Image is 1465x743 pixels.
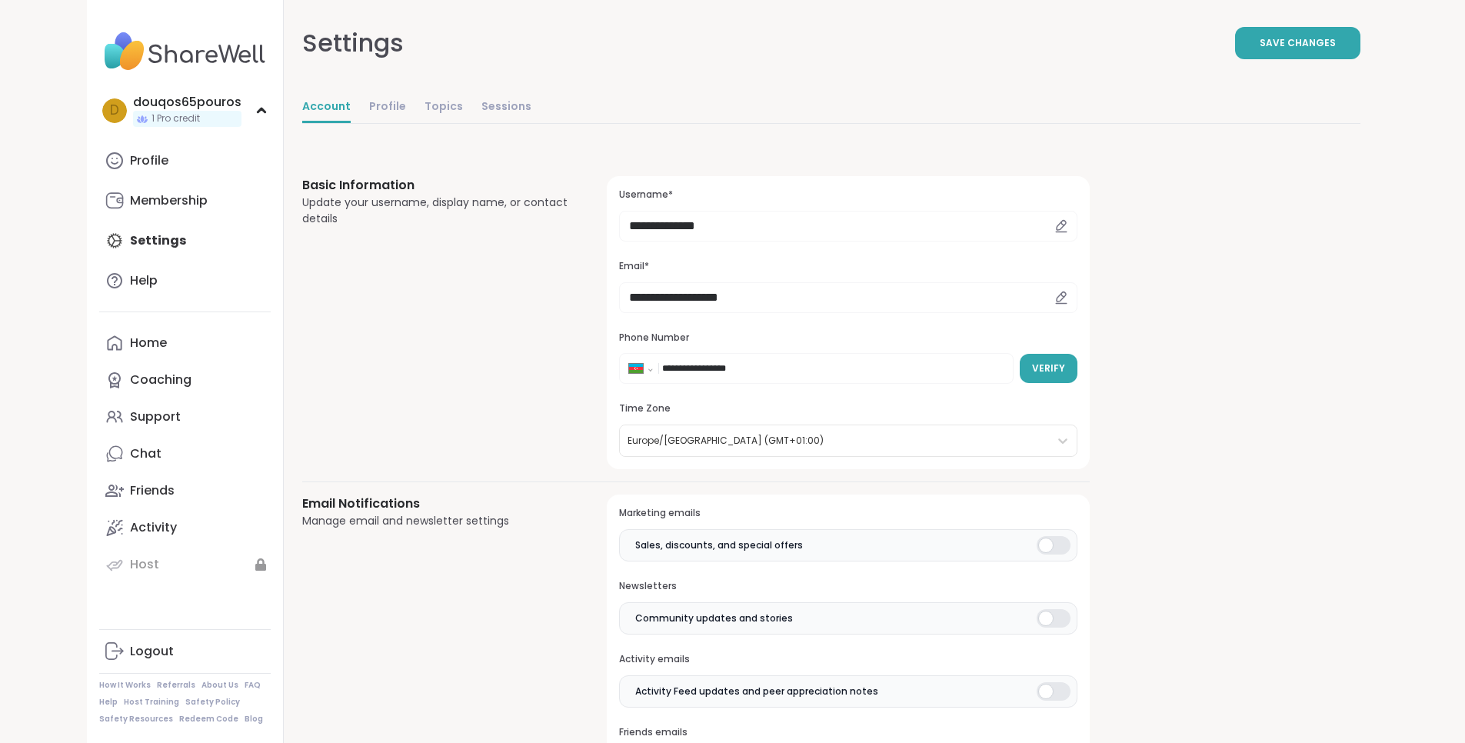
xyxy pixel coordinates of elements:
[481,92,531,123] a: Sessions
[99,25,271,78] img: ShareWell Nav Logo
[302,25,404,62] div: Settings
[635,611,793,625] span: Community updates and stories
[185,697,240,708] a: Safety Policy
[130,643,174,660] div: Logout
[110,101,119,121] span: d
[201,680,238,691] a: About Us
[99,472,271,509] a: Friends
[124,697,179,708] a: Host Training
[99,182,271,219] a: Membership
[302,513,571,529] div: Manage email and newsletter settings
[302,92,351,123] a: Account
[130,335,167,352] div: Home
[619,726,1077,739] h3: Friends emails
[157,680,195,691] a: Referrals
[99,714,173,725] a: Safety Resources
[99,435,271,472] a: Chat
[179,714,238,725] a: Redeem Code
[99,680,151,691] a: How It Works
[302,495,571,513] h3: Email Notifications
[619,260,1077,273] h3: Email*
[130,445,161,462] div: Chat
[635,538,803,552] span: Sales, discounts, and special offers
[245,714,263,725] a: Blog
[99,142,271,179] a: Profile
[99,697,118,708] a: Help
[133,94,241,111] div: douqos65pouros
[130,408,181,425] div: Support
[1235,27,1360,59] button: Save Changes
[1020,354,1077,383] button: Verify
[99,262,271,299] a: Help
[619,580,1077,593] h3: Newsletters
[1032,362,1065,375] span: Verify
[245,680,261,691] a: FAQ
[130,192,208,209] div: Membership
[130,272,158,289] div: Help
[130,152,168,169] div: Profile
[302,195,571,227] div: Update your username, display name, or contact details
[619,332,1077,345] h3: Phone Number
[619,653,1077,666] h3: Activity emails
[635,685,878,698] span: Activity Feed updates and peer appreciation notes
[130,519,177,536] div: Activity
[302,176,571,195] h3: Basic Information
[151,112,200,125] span: 1 Pro credit
[130,371,191,388] div: Coaching
[619,188,1077,202] h3: Username*
[130,556,159,573] div: Host
[619,402,1077,415] h3: Time Zone
[99,398,271,435] a: Support
[130,482,175,499] div: Friends
[369,92,406,123] a: Profile
[99,633,271,670] a: Logout
[425,92,463,123] a: Topics
[99,509,271,546] a: Activity
[1260,36,1336,50] span: Save Changes
[99,362,271,398] a: Coaching
[99,546,271,583] a: Host
[619,507,1077,520] h3: Marketing emails
[99,325,271,362] a: Home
